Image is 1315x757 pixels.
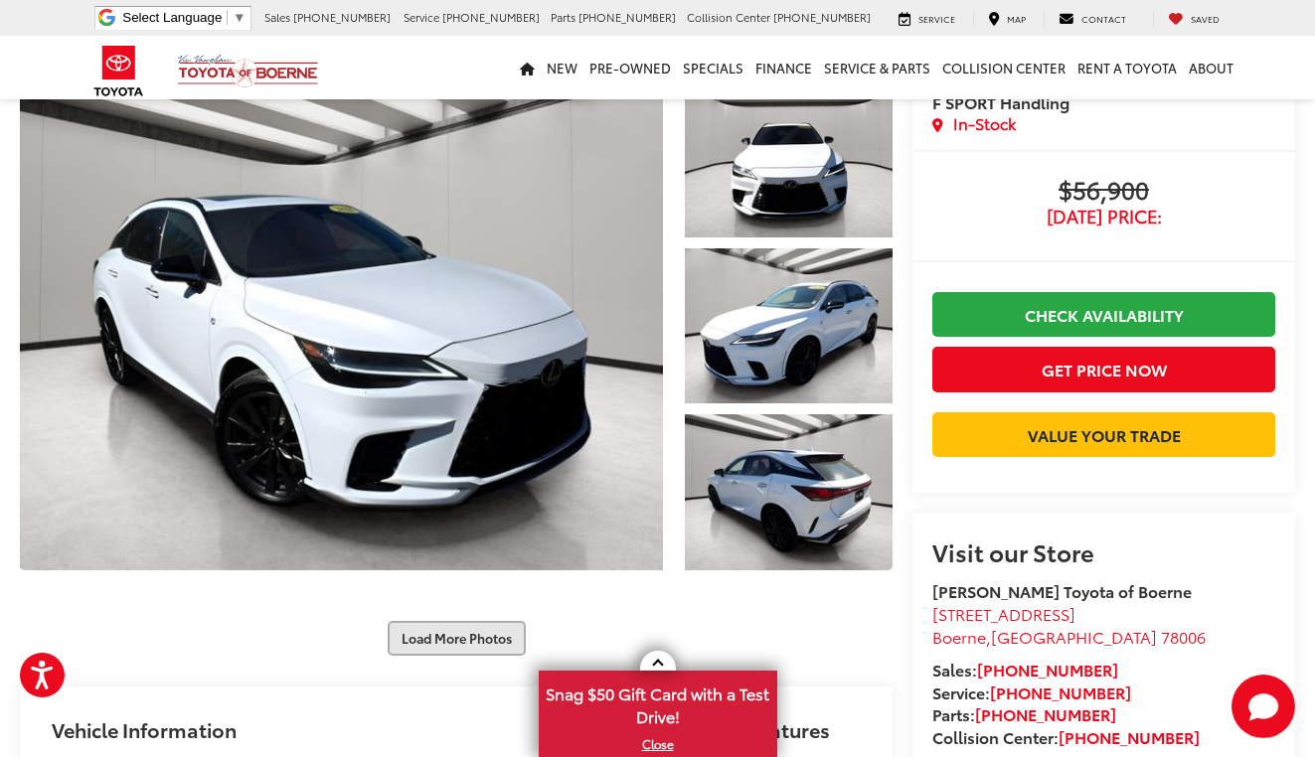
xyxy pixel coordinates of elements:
a: [PHONE_NUMBER] [1059,725,1200,748]
a: My Saved Vehicles [1153,11,1234,27]
a: Expand Photo 3 [685,414,893,570]
img: Toyota [82,39,156,103]
a: Home [514,36,541,99]
a: About [1183,36,1239,99]
strong: [PERSON_NAME] Toyota of Boerne [932,579,1192,602]
span: Boerne [932,625,986,648]
img: 2024 Lexus RX 350 F SPORT Handling [683,413,895,571]
a: [PHONE_NUMBER] [990,681,1131,703]
span: ▼ [233,10,246,25]
a: Expand Photo 0 [20,81,663,570]
span: F SPORT Handling [932,90,1069,113]
span: Select Language [122,10,222,25]
a: Select Language​ [122,10,246,25]
span: Sales [264,9,290,25]
img: Vic Vaughan Toyota of Boerne [177,54,319,88]
span: Collision Center [687,9,770,25]
button: Toggle Chat Window [1232,675,1295,738]
a: New [541,36,583,99]
svg: Start Chat [1232,675,1295,738]
span: Service [918,12,955,25]
span: Parts [551,9,575,25]
span: Map [1007,12,1026,25]
span: [STREET_ADDRESS] [932,602,1075,625]
span: [GEOGRAPHIC_DATA] [991,625,1157,648]
a: [STREET_ADDRESS] Boerne,[GEOGRAPHIC_DATA] 78006 [932,602,1206,648]
span: Saved [1191,12,1220,25]
span: [PHONE_NUMBER] [293,9,391,25]
span: [PHONE_NUMBER] [442,9,540,25]
span: In-Stock [953,112,1016,135]
span: 78006 [1161,625,1206,648]
img: 2024 Lexus RX 350 F SPORT Handling [683,80,895,238]
span: Contact [1081,12,1126,25]
a: Finance [749,36,818,99]
button: Get Price Now [932,347,1275,391]
img: 2024 Lexus RX 350 F SPORT Handling [683,246,895,405]
img: 2024 Lexus RX 350 F SPORT Handling [14,79,670,572]
h2: Visit our Store [932,538,1275,564]
a: Rent a Toyota [1071,36,1183,99]
a: Map [973,11,1041,27]
a: Expand Photo 2 [685,248,893,404]
strong: Service: [932,681,1131,703]
a: Value Your Trade [932,412,1275,457]
a: Contact [1044,11,1141,27]
strong: Collision Center: [932,725,1200,748]
strong: Sales: [932,658,1118,681]
span: , [932,625,1206,648]
a: Service [884,11,970,27]
span: $56,900 [932,177,1275,207]
a: Service & Parts: Opens in a new tab [818,36,936,99]
a: Expand Photo 1 [685,81,893,237]
h2: Vehicle Information [52,718,237,740]
a: Check Availability [932,292,1275,337]
button: Load More Photos [388,621,526,656]
a: [PHONE_NUMBER] [977,658,1118,681]
a: Pre-Owned [583,36,677,99]
a: [PHONE_NUMBER] [975,702,1116,725]
span: Service [404,9,439,25]
span: [PHONE_NUMBER] [773,9,871,25]
span: [PHONE_NUMBER] [578,9,676,25]
a: Collision Center [936,36,1071,99]
span: [DATE] Price: [932,207,1275,227]
a: Specials [677,36,749,99]
span: Snag $50 Gift Card with a Test Drive! [541,673,775,733]
strong: Parts: [932,702,1116,725]
span: ​ [227,10,228,25]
